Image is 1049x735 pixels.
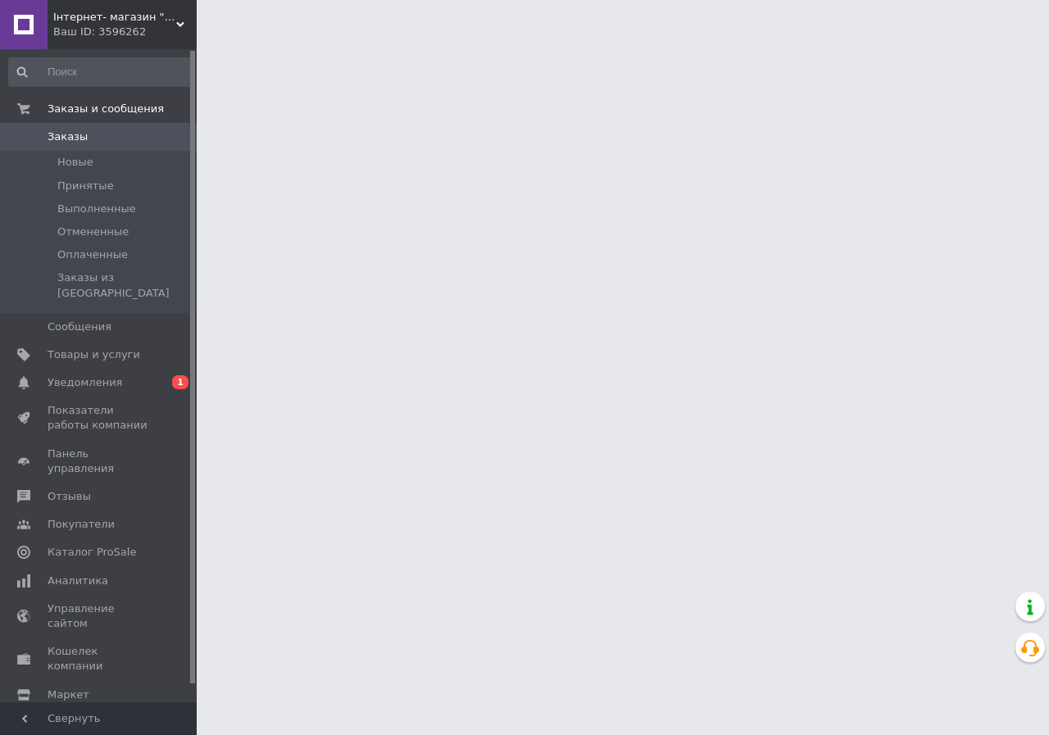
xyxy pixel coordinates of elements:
[48,375,122,390] span: Уведомления
[53,25,197,39] div: Ваш ID: 3596262
[48,687,89,702] span: Маркет
[57,247,128,262] span: Оплаченные
[57,202,136,216] span: Выполненные
[48,129,88,144] span: Заказы
[53,10,176,25] span: Інтернет- магазин " Товари в Дім"
[57,225,129,239] span: Отмененные
[48,403,152,433] span: Показатели работы компании
[48,517,115,532] span: Покупатели
[57,155,93,170] span: Новые
[48,447,152,476] span: Панель управления
[48,574,108,588] span: Аналитика
[8,57,193,87] input: Поиск
[48,644,152,674] span: Кошелек компании
[48,601,152,631] span: Управление сайтом
[48,102,164,116] span: Заказы и сообщения
[48,489,91,504] span: Отзывы
[57,270,192,300] span: Заказы из [GEOGRAPHIC_DATA]
[57,179,114,193] span: Принятые
[48,545,136,560] span: Каталог ProSale
[48,320,111,334] span: Сообщения
[48,347,140,362] span: Товары и услуги
[172,375,188,389] span: 1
